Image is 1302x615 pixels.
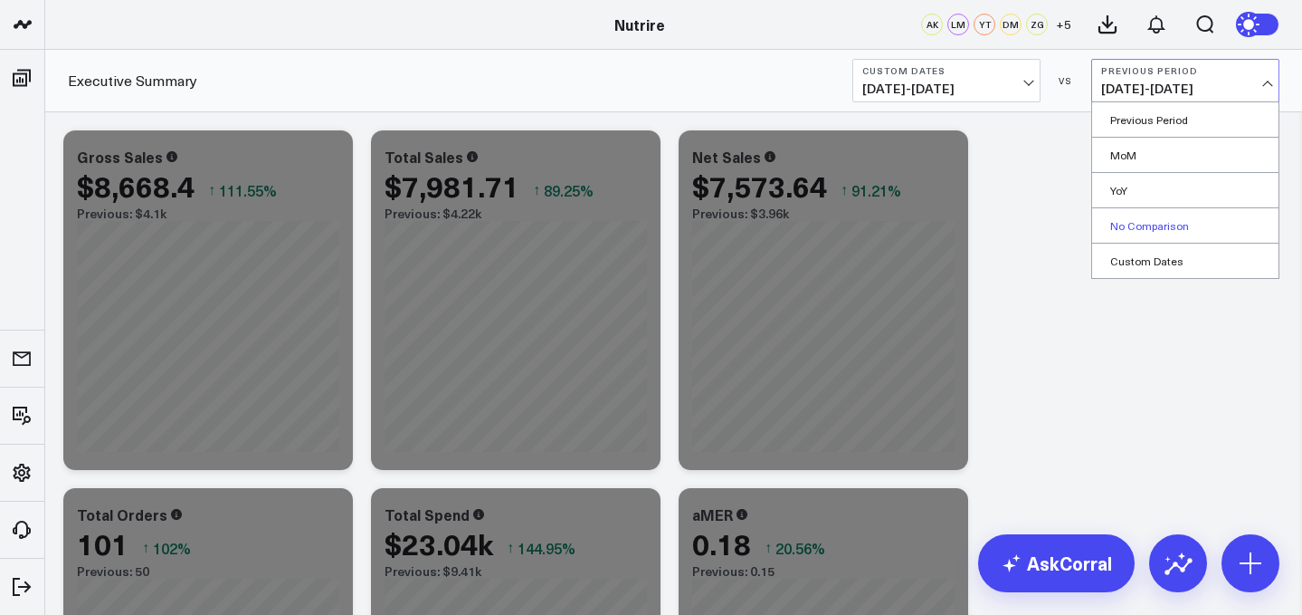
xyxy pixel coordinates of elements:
span: 89.25% [544,180,594,200]
div: Previous: 50 [77,564,339,579]
div: Total Orders [77,504,167,524]
a: Previous Period [1092,102,1278,137]
span: ↑ [765,536,772,560]
div: Previous: $9.41k [385,564,647,579]
div: $8,668.4 [77,169,195,202]
div: VS [1050,75,1082,86]
div: Total Spend [385,504,470,524]
div: ZG [1026,14,1048,35]
div: $23.04k [385,527,493,560]
div: Total Sales [385,147,463,167]
div: 0.18 [692,527,751,560]
span: 20.56% [775,538,825,558]
div: LM [947,14,969,35]
span: 102% [153,538,191,558]
a: Executive Summary [68,71,197,91]
div: DM [1000,14,1022,35]
div: Previous: $4.22k [385,207,647,221]
span: 91.21% [851,180,901,200]
b: Previous Period [1101,65,1269,76]
div: Previous: $4.1k [77,207,339,221]
span: [DATE] - [DATE] [1101,82,1269,96]
button: +5 [1052,14,1074,35]
a: Custom Dates [1092,244,1278,278]
div: Net Sales [692,147,761,167]
span: ↑ [208,178,215,202]
span: [DATE] - [DATE] [862,82,1031,96]
a: Nutrire [614,14,665,34]
span: ↑ [841,178,848,202]
span: ↑ [142,536,149,560]
div: aMER [692,504,733,524]
span: + 5 [1056,18,1071,31]
a: AskCorral [978,534,1135,592]
div: Previous: 0.15 [692,564,955,579]
button: Previous Period[DATE]-[DATE] [1091,59,1279,102]
div: YT [974,14,995,35]
a: No Comparison [1092,208,1278,243]
div: 101 [77,527,128,560]
div: Gross Sales [77,147,163,167]
div: $7,573.64 [692,169,827,202]
button: Custom Dates[DATE]-[DATE] [852,59,1041,102]
a: MoM [1092,138,1278,172]
span: ↑ [507,536,514,560]
a: YoY [1092,173,1278,207]
span: 111.55% [219,180,277,200]
div: $7,981.71 [385,169,519,202]
span: ↑ [533,178,540,202]
div: Previous: $3.96k [692,207,955,221]
div: AK [921,14,943,35]
b: Custom Dates [862,65,1031,76]
span: 144.95% [518,538,575,558]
